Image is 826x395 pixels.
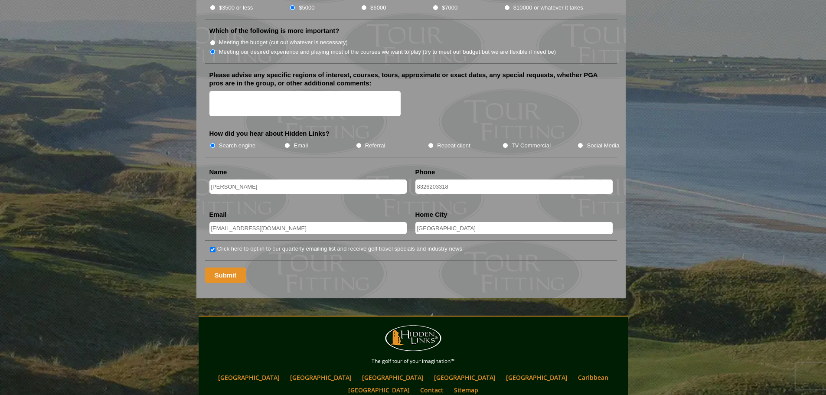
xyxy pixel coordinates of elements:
label: Meeting our desired experience and playing most of the courses we want to play (try to meet our b... [219,48,556,56]
label: Referral [365,141,385,150]
a: Caribbean [574,371,613,384]
label: $5000 [299,3,314,12]
label: How did you hear about Hidden Links? [209,129,330,138]
label: Please advise any specific regions of interest, courses, tours, approximate or exact dates, any s... [209,71,613,88]
a: [GEOGRAPHIC_DATA] [286,371,356,384]
p: The golf tour of your imagination™ [201,356,626,366]
label: Search engine [219,141,256,150]
label: $7000 [442,3,457,12]
input: Submit [205,268,246,283]
label: Meeting the budget (cut out whatever is necessary) [219,38,348,47]
label: Repeat client [437,141,470,150]
label: $6000 [370,3,386,12]
label: $10000 or whatever it takes [513,3,583,12]
label: Phone [415,168,435,176]
label: Social Media [587,141,619,150]
label: Which of the following is more important? [209,26,340,35]
label: Click here to opt-in to our quarterly emailing list and receive golf travel specials and industry... [217,245,462,253]
a: [GEOGRAPHIC_DATA] [358,371,428,384]
label: Email [209,210,227,219]
label: $3500 or less [219,3,253,12]
a: [GEOGRAPHIC_DATA] [502,371,572,384]
label: Email [294,141,308,150]
label: TV Commercial [512,141,551,150]
label: Home City [415,210,447,219]
label: Name [209,168,227,176]
a: [GEOGRAPHIC_DATA] [430,371,500,384]
a: [GEOGRAPHIC_DATA] [214,371,284,384]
